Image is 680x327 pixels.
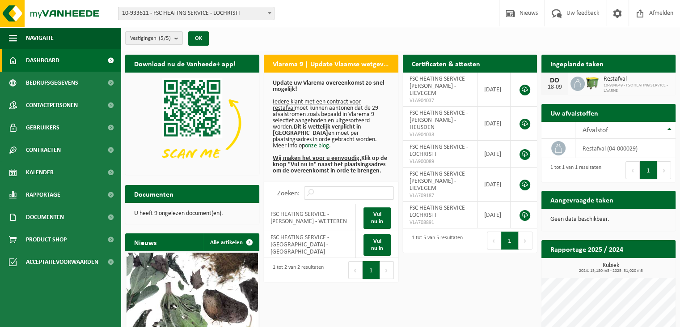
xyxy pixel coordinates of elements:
span: Afvalstof [582,127,608,134]
a: onze blog. [305,142,331,149]
button: Previous [625,161,640,179]
span: 2024: 15,180 m3 - 2025: 31,020 m3 [546,269,676,273]
span: Product Shop [26,228,67,251]
h2: Download nu de Vanheede+ app! [125,55,245,72]
button: 1 [501,232,519,250]
h2: Certificaten & attesten [403,55,489,72]
h2: Rapportage 2025 / 2024 [541,240,632,258]
button: Next [519,232,532,250]
span: VLA904038 [410,131,470,138]
button: OK [188,31,209,46]
h2: Vlarema 9 | Update Vlaamse wetgeving [264,55,398,72]
span: FSC HEATING SERVICE - LOCHRISTI [410,205,468,219]
button: 1 [363,261,380,279]
span: Contactpersonen [26,94,78,116]
h2: Ingeplande taken [541,55,612,72]
p: U heeft 9 ongelezen document(en). [134,211,250,217]
span: FSC HEATING SERVICE - [PERSON_NAME] - LIEVEGEM [410,76,468,97]
u: Iedere klant met een contract voor restafval [273,99,361,112]
h2: Documenten [125,185,182,202]
h2: Nieuws [125,233,165,251]
span: 10-933611 - FSC HEATING SERVICE - LOCHRISTI [118,7,275,20]
span: Kalender [26,161,54,184]
td: FSC HEATING SERVICE - [PERSON_NAME] - WETTEREN [264,204,356,231]
b: Dit is wettelijk verplicht in [GEOGRAPHIC_DATA] [273,124,361,137]
span: VLA709187 [410,192,470,199]
span: Vestigingen [130,32,171,45]
a: Vul nu in [363,234,390,256]
button: Vestigingen(5/5) [125,31,183,45]
span: VLA708891 [410,219,470,226]
span: Documenten [26,206,64,228]
td: [DATE] [477,73,511,107]
label: Zoeken: [277,190,300,197]
button: Previous [348,261,363,279]
b: Klik op de knop "Vul nu in" naast het plaatsingsadres om de overeenkomst in orde te brengen. [273,155,387,174]
u: Wij maken het voor u eenvoudig. [273,155,361,162]
td: [DATE] [477,168,511,202]
button: Next [380,261,394,279]
td: [DATE] [477,107,511,141]
span: VLA904037 [410,97,470,104]
span: Acceptatievoorwaarden [26,251,98,273]
b: Update uw Vlarema overeenkomst zo snel mogelijk! [273,80,384,93]
div: DO [546,77,564,84]
span: Bedrijfsgegevens [26,72,78,94]
h2: Uw afvalstoffen [541,104,607,121]
h3: Kubiek [546,262,676,273]
count: (5/5) [159,35,171,41]
span: 10-933611 - FSC HEATING SERVICE - LOCHRISTI [118,7,274,20]
span: Rapportage [26,184,60,206]
span: FSC HEATING SERVICE - LOCHRISTI [410,144,468,158]
a: Bekijk rapportage [609,258,675,275]
a: Alle artikelen [203,233,258,251]
span: FSC HEATING SERVICE - [PERSON_NAME] - HEUSDEN [410,110,468,131]
span: Contracten [26,139,61,161]
td: [DATE] [477,202,511,228]
span: 10-984649 - FSC HEATING SERVICE - LAARNE [604,83,671,94]
p: Geen data beschikbaar. [550,216,667,223]
button: Next [657,161,671,179]
p: moet kunnen aantonen dat de 29 afvalstromen zoals bepaald in Vlarema 9 selectief aangeboden en ui... [273,80,389,174]
span: Restafval [604,76,671,83]
td: [DATE] [477,141,511,168]
button: Previous [487,232,501,250]
div: 18-09 [546,84,564,90]
td: FSC HEATING SERVICE - [GEOGRAPHIC_DATA] - [GEOGRAPHIC_DATA] [264,231,356,258]
td: restafval (04-000029) [575,139,676,158]
span: Gebruikers [26,116,59,139]
img: WB-1100-HPE-GN-50 [585,75,600,90]
span: Navigatie [26,27,54,49]
div: 1 tot 1 van 1 resultaten [546,160,601,180]
button: 1 [640,161,657,179]
span: FSC HEATING SERVICE - [PERSON_NAME] - LIEVEGEM [410,171,468,192]
img: Download de VHEPlus App [125,73,259,173]
span: VLA900089 [410,158,470,165]
a: Vul nu in [363,207,390,229]
span: Dashboard [26,49,59,72]
div: 1 tot 5 van 5 resultaten [407,231,463,250]
div: 1 tot 2 van 2 resultaten [268,260,324,280]
h2: Aangevraagde taken [541,191,622,208]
